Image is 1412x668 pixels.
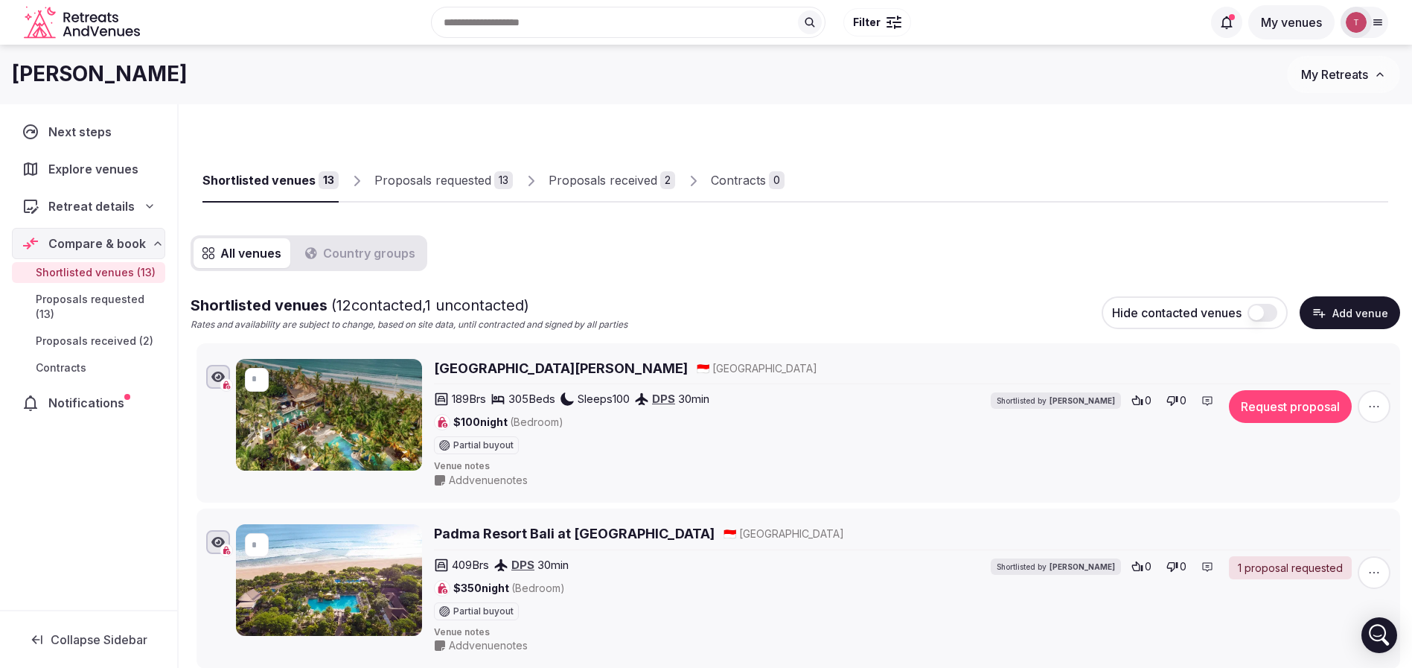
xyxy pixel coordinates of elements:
[1050,562,1115,572] span: [PERSON_NAME]
[202,159,339,203] a: Shortlisted venues13
[236,524,422,636] img: Padma Resort Bali at Legian
[12,60,188,89] h1: [PERSON_NAME]
[12,357,165,378] a: Contracts
[549,171,657,189] div: Proposals received
[434,359,688,378] a: [GEOGRAPHIC_DATA][PERSON_NAME]
[452,391,486,407] span: 189 Brs
[12,331,165,352] a: Proposals received (2)
[36,334,153,349] span: Proposals received (2)
[374,171,491,189] div: Proposals requested
[853,15,881,30] span: Filter
[236,359,422,471] img: Bali Mandira Beach Resort & Spa
[36,265,156,280] span: Shortlisted venues (13)
[319,171,339,189] div: 13
[1361,617,1397,653] div: Open Intercom Messenger
[494,171,513,189] div: 13
[452,557,489,573] span: 409 Brs
[1287,56,1400,93] button: My Retreats
[511,558,534,572] a: DPS
[12,623,165,656] button: Collapse Sidebar
[194,238,290,268] button: All venues
[723,527,736,541] button: 🇮🇩
[48,197,135,215] span: Retreat details
[711,159,785,203] a: Contracts0
[48,235,146,252] span: Compare & book
[537,557,569,573] span: 30 min
[453,581,565,596] span: $350 night
[1050,395,1115,406] span: [PERSON_NAME]
[723,527,736,540] span: 🇮🇩
[549,159,675,203] a: Proposals received2
[991,392,1121,409] div: Shortlisted by
[697,361,709,376] button: 🇮🇩
[660,171,675,189] div: 2
[1300,296,1400,329] button: Add venue
[449,473,528,488] span: Add venue notes
[1162,390,1191,411] button: 0
[1180,559,1186,574] span: 0
[1229,556,1352,580] a: 1 proposal requested
[1127,556,1156,577] button: 0
[48,394,130,412] span: Notifications
[36,360,86,375] span: Contracts
[12,289,165,325] a: Proposals requested (13)
[1145,393,1151,408] span: 0
[511,582,565,594] span: (Bedroom)
[453,415,563,430] span: $100 night
[1127,390,1156,411] button: 0
[510,416,563,428] span: (Bedroom)
[1346,12,1367,33] img: Thiago Martins
[24,6,143,39] svg: Retreats and Venues company logo
[1248,15,1335,30] a: My venues
[24,6,143,39] a: Visit the homepage
[12,262,165,283] a: Shortlisted venues (13)
[191,319,627,331] p: Rates and availability are subject to change, based on site data, until contracted and signed by ...
[1112,305,1242,320] span: Hide contacted venues
[578,391,630,407] span: Sleeps 100
[331,296,529,314] span: ( 12 contacted, 1 uncontacted)
[51,632,147,647] span: Collapse Sidebar
[296,238,424,268] button: Country groups
[1248,5,1335,39] button: My venues
[434,460,1390,473] span: Venue notes
[991,559,1121,575] div: Shortlisted by
[453,607,514,616] span: Partial buyout
[48,123,118,141] span: Next steps
[769,171,785,189] div: 0
[711,171,766,189] div: Contracts
[697,362,709,375] span: 🇮🇩
[374,159,513,203] a: Proposals requested13
[1229,390,1352,423] button: Request proposal
[48,160,144,178] span: Explore venues
[678,391,709,407] span: 30 min
[434,524,715,543] a: Padma Resort Bali at [GEOGRAPHIC_DATA]
[434,626,1390,639] span: Venue notes
[12,116,165,147] a: Next steps
[712,361,817,376] span: [GEOGRAPHIC_DATA]
[1162,556,1191,577] button: 0
[191,296,529,314] span: Shortlisted venues
[508,391,555,407] span: 305 Beds
[1301,67,1368,82] span: My Retreats
[12,153,165,185] a: Explore venues
[36,292,159,322] span: Proposals requested (13)
[453,441,514,450] span: Partial buyout
[1180,393,1186,408] span: 0
[449,638,528,653] span: Add venue notes
[202,171,316,189] div: Shortlisted venues
[843,8,911,36] button: Filter
[12,387,165,419] a: Notifications
[739,527,844,541] span: [GEOGRAPHIC_DATA]
[1145,559,1151,574] span: 0
[652,392,675,406] a: DPS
